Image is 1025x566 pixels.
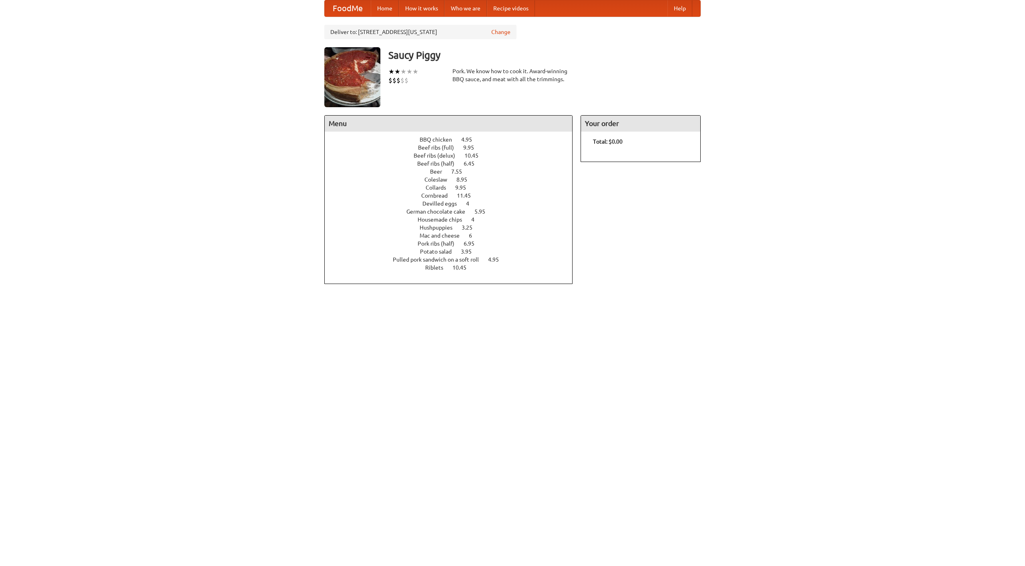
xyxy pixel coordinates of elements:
span: 9.95 [455,184,474,191]
img: angular.jpg [324,47,380,107]
div: Deliver to: [STREET_ADDRESS][US_STATE] [324,25,517,39]
span: Potato salad [420,248,460,255]
span: 6 [469,232,480,239]
li: $ [404,76,408,85]
span: 3.95 [461,248,480,255]
li: ★ [394,67,400,76]
span: 6.45 [464,160,482,167]
a: Who we are [444,0,487,16]
li: ★ [412,67,418,76]
a: Coleslaw 8.95 [424,176,482,183]
span: 8.95 [456,176,475,183]
h4: Your order [581,116,700,132]
span: German chocolate cake [406,208,473,215]
span: Beef ribs (half) [417,160,462,167]
a: Cornbread 11.45 [421,192,486,199]
li: ★ [388,67,394,76]
a: Potato salad 3.95 [420,248,486,255]
h4: Menu [325,116,572,132]
span: Riblets [425,264,451,271]
a: Change [491,28,510,36]
span: 7.55 [451,168,470,175]
span: Beer [430,168,450,175]
span: Housemade chips [418,216,470,223]
a: Riblets 10.45 [425,264,481,271]
span: Mac and cheese [420,232,468,239]
span: Cornbread [421,192,456,199]
a: Recipe videos [487,0,535,16]
span: Coleslaw [424,176,455,183]
span: Collards [426,184,454,191]
li: $ [400,76,404,85]
li: ★ [406,67,412,76]
span: 10.45 [464,152,486,159]
span: 4 [471,216,482,223]
a: BBQ chicken 4.95 [420,136,487,143]
a: Beer 7.55 [430,168,477,175]
a: Beef ribs (half) 6.45 [417,160,489,167]
span: Beef ribs (full) [418,144,462,151]
span: 5.95 [474,208,493,215]
a: Housemade chips 4 [418,216,489,223]
span: BBQ chicken [420,136,460,143]
span: Pork ribs (half) [418,240,462,247]
a: Home [371,0,399,16]
li: ★ [400,67,406,76]
li: $ [392,76,396,85]
h3: Saucy Piggy [388,47,701,63]
a: Beef ribs (delux) 10.45 [414,152,493,159]
span: Beef ribs (delux) [414,152,463,159]
div: Pork. We know how to cook it. Award-winning BBQ sauce, and meat with all the trimmings. [452,67,573,83]
a: Mac and cheese 6 [420,232,487,239]
a: Pork ribs (half) 6.95 [418,240,489,247]
a: FoodMe [325,0,371,16]
a: Collards 9.95 [426,184,481,191]
span: 4.95 [461,136,480,143]
a: German chocolate cake 5.95 [406,208,500,215]
span: 10.45 [452,264,474,271]
span: Hushpuppies [420,224,460,231]
li: $ [396,76,400,85]
a: Hushpuppies 3.25 [420,224,487,231]
a: Beef ribs (full) 9.95 [418,144,489,151]
a: How it works [399,0,444,16]
span: 4.95 [488,256,507,263]
span: Pulled pork sandwich on a soft roll [393,256,487,263]
b: Total: $0.00 [593,138,623,145]
span: 6.95 [464,240,482,247]
span: 4 [466,200,477,207]
a: Devilled eggs 4 [422,200,484,207]
a: Pulled pork sandwich on a soft roll 4.95 [393,256,514,263]
span: 9.95 [463,144,482,151]
a: Help [667,0,692,16]
li: $ [388,76,392,85]
span: 3.25 [462,224,480,231]
span: Devilled eggs [422,200,465,207]
span: 11.45 [457,192,479,199]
